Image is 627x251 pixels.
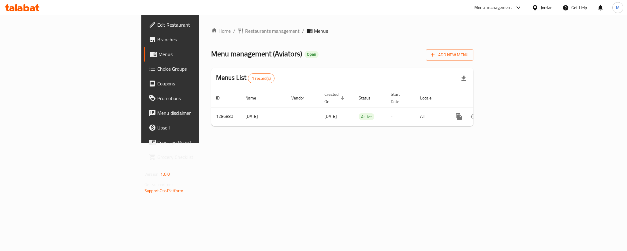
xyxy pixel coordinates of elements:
span: 1 record(s) [248,76,274,81]
a: Menus [144,47,246,62]
span: Choice Groups [157,65,241,73]
span: Locale [420,94,439,102]
a: Restaurants management [238,27,300,35]
span: ID [216,94,228,102]
span: Upsell [157,124,241,131]
button: Add New Menu [426,49,473,61]
span: Coverage Report [157,139,241,146]
span: Start Date [391,91,408,105]
span: Restaurants management [245,27,300,35]
span: Branches [157,36,241,43]
span: Grocery Checklist [157,153,241,161]
a: Coupons [144,76,246,91]
button: Change Status [466,109,481,124]
a: Coverage Report [144,135,246,150]
span: Edit Restaurant [157,21,241,28]
span: Menus [314,27,328,35]
span: Vendor [291,94,312,102]
td: All [415,107,447,126]
table: enhanced table [211,89,515,126]
span: Menu management ( Aviators ) [211,47,302,61]
span: Version: [144,170,159,178]
a: Menu disclaimer [144,106,246,120]
span: Open [304,52,319,57]
span: Menu disclaimer [157,109,241,117]
div: Menu-management [474,4,512,11]
span: Promotions [157,95,241,102]
td: [DATE] [241,107,286,126]
div: Jordan [541,4,553,11]
div: Export file [456,71,471,86]
span: Active [359,113,374,120]
div: Open [304,51,319,58]
span: Menus [159,51,241,58]
span: 1.0.0 [160,170,170,178]
span: Status [359,94,379,102]
span: M [616,4,620,11]
h2: Menus List [216,73,274,83]
a: Upsell [144,120,246,135]
span: Name [245,94,264,102]
a: Grocery Checklist [144,150,246,164]
span: [DATE] [324,112,337,120]
div: Total records count [248,73,274,83]
span: Get support on: [144,181,173,189]
td: - [386,107,415,126]
a: Choice Groups [144,62,246,76]
li: / [302,27,304,35]
a: Support.OpsPlatform [144,187,183,195]
th: Actions [447,89,515,107]
a: Edit Restaurant [144,17,246,32]
a: Promotions [144,91,246,106]
span: Created On [324,91,346,105]
button: more [452,109,466,124]
a: Branches [144,32,246,47]
nav: breadcrumb [211,27,473,35]
span: Coupons [157,80,241,87]
span: Add New Menu [431,51,468,59]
